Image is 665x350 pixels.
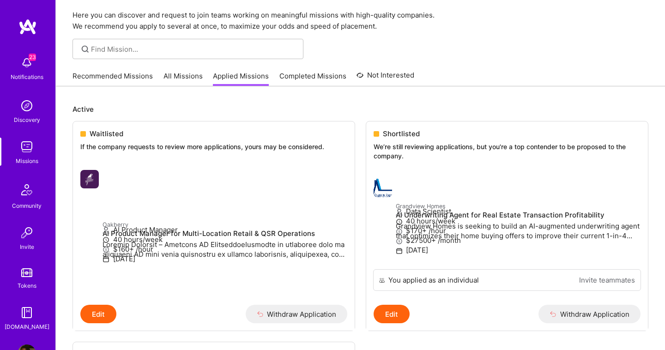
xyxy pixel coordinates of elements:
[357,70,414,86] a: Not Interested
[396,206,641,216] p: Data Scientist
[103,254,347,264] p: [DATE]
[16,156,38,166] div: Missions
[5,322,49,332] div: [DOMAIN_NAME]
[213,71,269,86] a: Applied Missions
[103,235,347,244] p: 40 hours/week
[538,305,641,323] button: Withdraw Application
[91,44,296,54] input: Find Mission...
[80,170,99,188] img: Oakberry company logo
[396,228,403,235] i: icon MoneyGray
[18,281,36,290] div: Tokens
[103,246,109,253] i: icon MoneyGray
[90,129,123,139] span: Waitlisted
[14,115,40,125] div: Discovery
[20,242,34,252] div: Invite
[103,244,347,254] p: $160+ /hour
[18,303,36,322] img: guide book
[396,247,403,254] i: icon Calendar
[11,72,43,82] div: Notifications
[388,275,479,285] div: You applied as an individual
[73,163,355,305] a: Oakberry company logoOakberryAI Product Manager for Multi-Location Retail & QSR OperationsLoremip...
[396,235,641,245] p: $27500+ /month
[103,225,347,235] p: AI Product Manager
[396,245,641,255] p: [DATE]
[246,305,348,323] button: Withdraw Application
[18,18,37,35] img: logo
[29,54,36,61] span: 23
[396,218,403,225] i: icon Clock
[396,238,403,245] i: icon MoneyGray
[383,129,420,139] span: Shortlisted
[374,142,641,160] p: We’re still reviewing applications, but you're a top contender to be proposed to the company.
[374,305,410,323] button: Edit
[80,44,91,54] i: icon SearchGrey
[73,10,648,32] p: Here you can discover and request to join teams working on meaningful missions with high-quality ...
[18,138,36,156] img: teamwork
[18,54,36,72] img: bell
[73,104,648,114] p: Active
[103,236,109,243] i: icon Clock
[73,71,153,86] a: Recommended Missions
[18,97,36,115] img: discovery
[18,223,36,242] img: Invite
[16,179,38,201] img: Community
[374,179,392,197] img: Grandview Homes company logo
[396,216,641,226] p: 40 hours/week
[80,305,116,323] button: Edit
[396,209,403,216] i: icon Applicant
[80,142,347,151] p: If the company requests to review more applications, yours may be considered.
[12,201,42,211] div: Community
[366,171,648,269] a: Grandview Homes company logoGrandview HomesAI Underwriting Agent for Real Estate Transaction Prof...
[103,256,109,263] i: icon Calendar
[103,227,109,234] i: icon Applicant
[279,71,346,86] a: Completed Missions
[21,268,32,277] img: tokens
[396,226,641,235] p: $170+ /hour
[163,71,203,86] a: All Missions
[579,275,635,285] a: Invite teammates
